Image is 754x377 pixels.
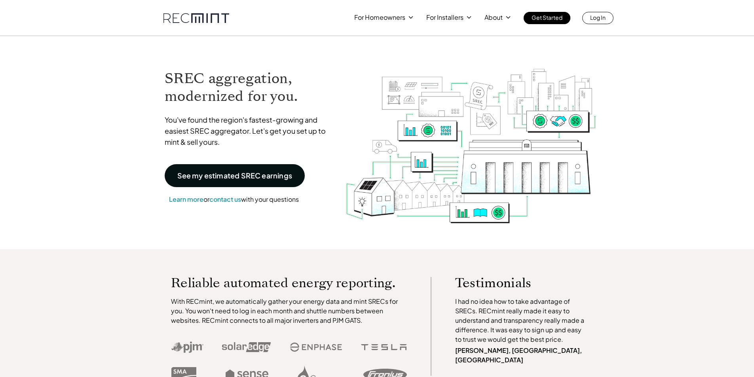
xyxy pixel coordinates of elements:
p: Testimonials [455,277,573,289]
a: contact us [209,195,241,203]
p: Log In [590,12,606,23]
p: You've found the region's fastest-growing and easiest SREC aggregator. Let's get you set up to mi... [165,114,333,148]
p: About [484,12,503,23]
p: Reliable automated energy reporting. [171,277,407,289]
p: See my estimated SREC earnings [177,172,292,179]
a: Log In [582,12,613,24]
p: or with your questions [165,194,303,205]
p: With RECmint, we automatically gather your energy data and mint SRECs for you. You won't need to ... [171,297,407,325]
p: [PERSON_NAME], [GEOGRAPHIC_DATA], [GEOGRAPHIC_DATA] [455,346,588,365]
img: RECmint value cycle [345,48,597,225]
a: See my estimated SREC earnings [165,164,305,187]
a: Learn more [169,195,203,203]
a: Get Started [524,12,570,24]
p: Get Started [532,12,562,23]
h1: SREC aggregation, modernized for you. [165,70,333,105]
p: For Homeowners [354,12,405,23]
p: For Installers [426,12,463,23]
p: I had no idea how to take advantage of SRECs. RECmint really made it easy to understand and trans... [455,297,588,344]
